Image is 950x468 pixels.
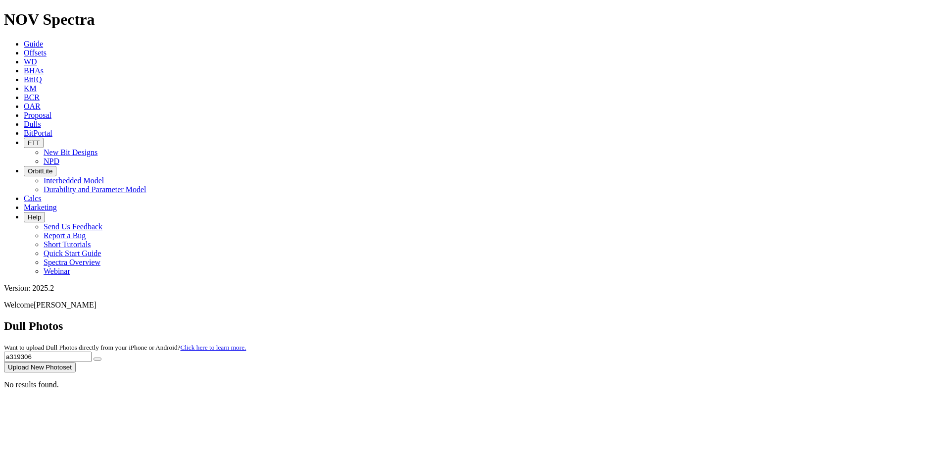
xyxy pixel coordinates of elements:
[24,75,42,84] a: BitIQ
[24,102,41,110] a: OAR
[24,194,42,203] a: Calcs
[44,176,104,185] a: Interbedded Model
[24,49,47,57] a: Offsets
[24,84,37,93] a: KM
[44,240,91,249] a: Short Tutorials
[28,139,40,147] span: FTT
[44,185,146,194] a: Durability and Parameter Model
[44,148,97,156] a: New Bit Designs
[44,249,101,258] a: Quick Start Guide
[24,40,43,48] a: Guide
[24,212,45,222] button: Help
[24,93,40,102] a: BCR
[24,66,44,75] a: BHAs
[28,213,41,221] span: Help
[4,344,246,351] small: Want to upload Dull Photos directly from your iPhone or Android?
[4,10,946,29] h1: NOV Spectra
[4,380,946,389] p: No results found.
[44,157,59,165] a: NPD
[4,319,946,333] h2: Dull Photos
[24,166,56,176] button: OrbitLite
[4,352,92,362] input: Search Serial Number
[44,267,70,275] a: Webinar
[24,203,57,211] a: Marketing
[4,362,76,372] button: Upload New Photoset
[34,301,96,309] span: [PERSON_NAME]
[24,138,44,148] button: FTT
[24,120,41,128] a: Dulls
[24,129,52,137] a: BitPortal
[4,284,946,293] div: Version: 2025.2
[4,301,946,310] p: Welcome
[44,231,86,240] a: Report a Bug
[181,344,246,351] a: Click here to learn more.
[44,258,100,266] a: Spectra Overview
[24,111,51,119] a: Proposal
[28,167,52,175] span: OrbitLite
[24,57,37,66] a: WD
[44,222,102,231] a: Send Us Feedback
